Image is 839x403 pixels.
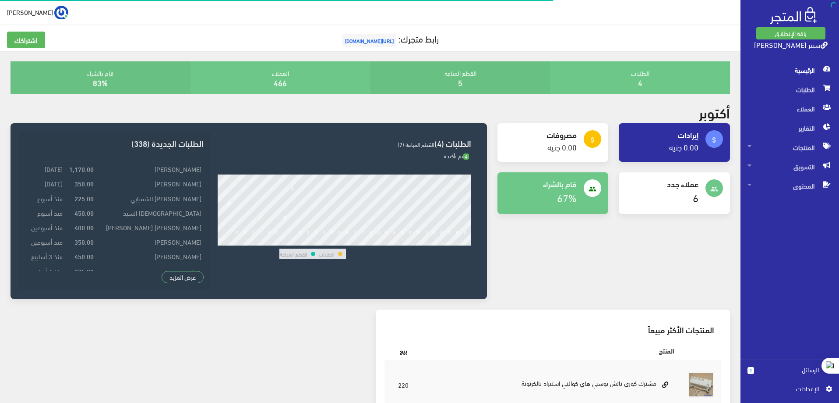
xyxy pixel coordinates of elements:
strong: 350.00 [74,237,94,246]
a: 466 [274,75,287,89]
div: القطع المباعة [370,61,550,94]
td: القطع المباعة [279,249,308,259]
h4: إيرادات [626,130,698,139]
span: 1 [747,367,754,374]
div: 22 [391,239,398,246]
a: 0.00 جنيه [547,139,577,154]
span: المنتجات [747,138,832,157]
div: 20 [376,239,382,246]
strong: 450.00 [74,208,94,218]
th: المنتج [423,341,681,360]
div: 8 [283,239,286,246]
h2: أكتوبر [699,104,730,120]
div: قام بالشراء [11,61,190,94]
a: رابط متجرك:[URL][DOMAIN_NAME] [340,30,439,46]
div: 28 [439,239,445,246]
a: باقة الإنطلاق [756,27,825,39]
span: الرسائل [761,365,819,374]
a: 0.00 جنيه [669,139,698,154]
h4: قام بالشراء [504,179,577,188]
strong: 450.00 [74,251,94,261]
div: 12 [313,239,319,246]
td: [PERSON_NAME] [96,249,203,264]
div: 4 [251,239,254,246]
a: الرئيسية [740,61,839,80]
div: العملاء [190,61,370,94]
a: سنتر [PERSON_NAME] [754,38,828,51]
td: [PERSON_NAME] [96,235,203,249]
div: 14 [329,239,335,246]
span: التسويق [747,157,832,176]
a: التقارير [740,118,839,138]
td: [PERSON_NAME] [96,176,203,191]
a: عرض المزيد [162,271,204,283]
i: attach_money [710,136,718,144]
span: الطلبات [747,80,832,99]
a: 83% [93,75,108,89]
div: 16 [345,239,351,246]
a: اشتراكك [7,32,45,48]
i: attach_money [589,136,596,144]
a: 67% [557,188,577,207]
strong: 350.00 [74,178,94,188]
span: الرئيسية [747,61,832,80]
h4: عملاء جدد [626,179,698,188]
div: 24 [407,239,413,246]
h3: المنتجات الأكثر مبيعاً [391,325,715,334]
span: التقارير [747,118,832,138]
span: القطع المباعة (7) [398,139,434,150]
span: المحتوى [747,176,832,196]
td: منذ أسبوع [26,191,65,205]
a: 4 [638,75,642,89]
td: [PERSON_NAME] [96,162,203,176]
span: العملاء [747,99,832,118]
strong: 225.00 [74,266,94,276]
td: [DATE] [26,162,65,176]
strong: 400.00 [74,222,94,232]
td: [DATE] [26,176,65,191]
td: [PERSON_NAME] [PERSON_NAME] [96,220,203,235]
a: العملاء [740,99,839,118]
img: . [770,7,817,24]
a: المنتجات [740,138,839,157]
a: الطلبات [740,80,839,99]
td: عماد [96,264,203,278]
div: الطلبات [550,61,730,94]
strong: 1,170.00 [69,164,94,174]
a: المحتوى [740,176,839,196]
i: people [589,185,596,193]
a: 1 الرسائل [747,365,832,384]
h3: الطلبات (4) [218,139,471,147]
td: منذ أسبوعين [26,235,65,249]
strong: 225.00 [74,193,94,203]
div: 18 [360,239,366,246]
a: 6 [693,188,698,207]
div: 6 [267,239,270,246]
h4: مصروفات [504,130,577,139]
td: الطلبات [318,249,335,259]
a: ... [PERSON_NAME] [7,5,68,19]
span: اﻹعدادات [754,384,818,393]
div: 10 [297,239,303,246]
td: منذ 4 أسابيع [26,264,65,278]
span: 4 [463,153,469,160]
a: 5 [458,75,462,89]
i: people [710,185,718,193]
td: منذ 3 أسابيع [26,249,65,264]
span: [URL][DOMAIN_NAME] [342,34,396,47]
h3: الطلبات الجديدة (338) [26,139,203,147]
div: 26 [423,239,429,246]
th: بيع [384,341,423,360]
div: 2 [236,239,239,246]
img: mshtrk-kory-tatsh-tosby-hay-koalty-astyrad.jpg [688,371,714,398]
span: تم تأكيده [444,150,469,161]
a: اﻹعدادات [747,384,832,398]
span: [PERSON_NAME] [7,7,53,18]
td: [PERSON_NAME] الشمبابي [96,191,203,205]
td: [DEMOGRAPHIC_DATA] السيد‬‎ [96,205,203,220]
td: منذ أسبوع [26,205,65,220]
img: ... [54,6,68,20]
td: منذ أسبوعين [26,220,65,235]
div: 30 [455,239,461,246]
